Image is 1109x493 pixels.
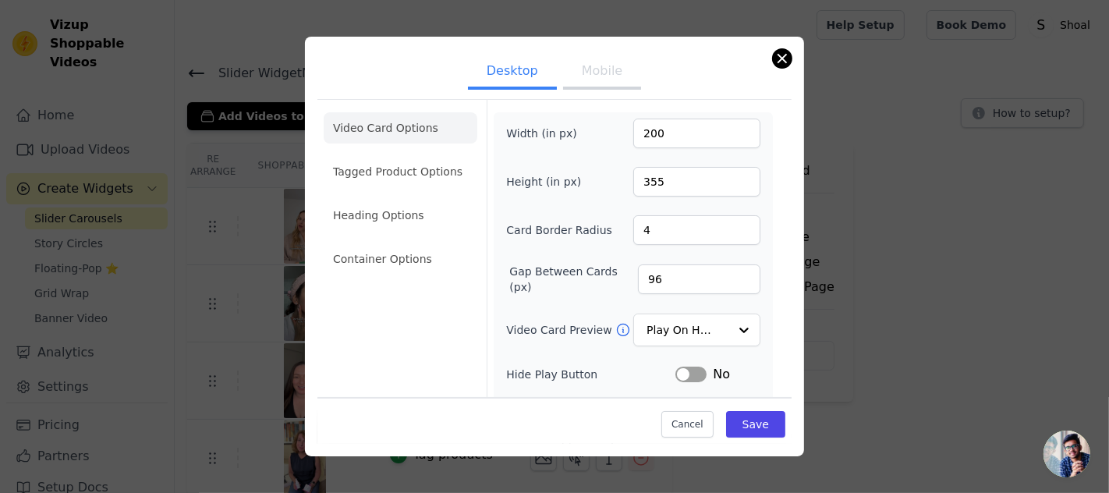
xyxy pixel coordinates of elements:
[506,222,612,238] label: Card Border Radius
[713,365,730,384] span: No
[509,264,638,295] label: Gap Between Cards (px)
[324,112,477,144] li: Video Card Options
[506,367,675,382] label: Hide Play Button
[563,55,641,90] button: Mobile
[324,200,477,231] li: Heading Options
[661,411,714,438] button: Cancel
[773,49,792,68] button: Close modal
[1043,431,1090,477] div: Открытый чат
[324,243,477,275] li: Container Options
[506,126,591,141] label: Width (in px)
[506,174,591,190] label: Height (in px)
[468,55,557,90] button: Desktop
[726,411,785,438] button: Save
[324,156,477,187] li: Tagged Product Options
[506,322,615,338] label: Video Card Preview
